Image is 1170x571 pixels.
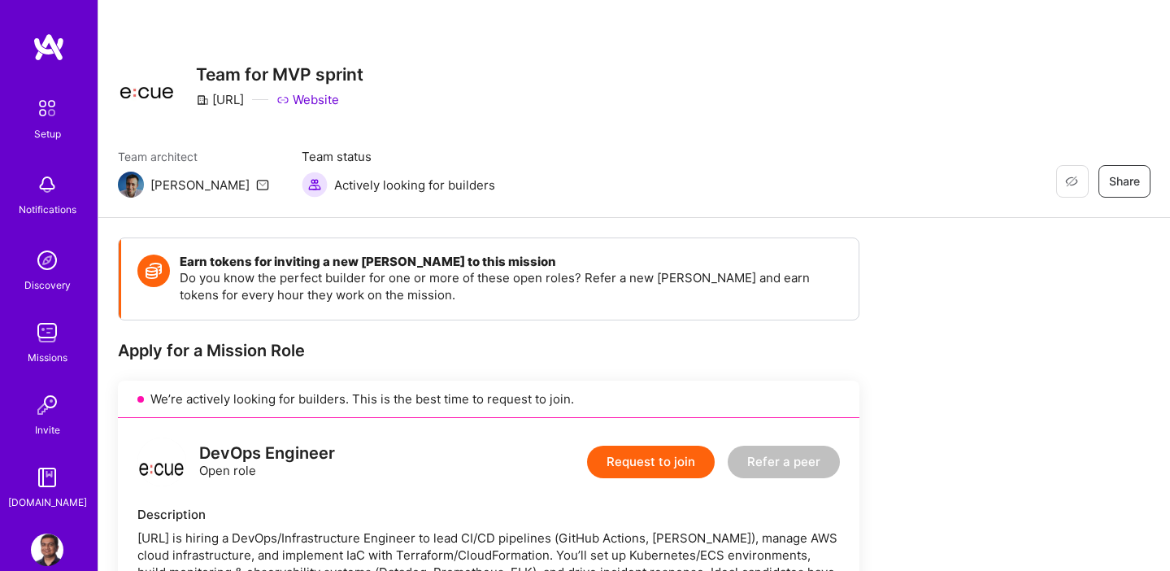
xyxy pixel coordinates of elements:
div: [DOMAIN_NAME] [8,494,87,511]
div: Setup [34,125,61,142]
i: icon EyeClosed [1065,175,1078,188]
img: teamwork [31,316,63,349]
div: We’re actively looking for builders. This is the best time to request to join. [118,381,859,418]
span: Team architect [118,148,269,165]
img: discovery [31,244,63,277]
span: Actively looking for builders [334,177,495,194]
span: Share [1109,173,1140,190]
div: Apply for a Mission Role [118,340,859,361]
img: setup [30,91,64,125]
button: Share [1098,165,1150,198]
i: icon CompanyGray [196,94,209,107]
button: Request to join [587,446,715,478]
div: Open role [199,445,335,479]
h3: Team for MVP sprint [196,64,363,85]
img: bell [31,168,63,201]
div: DevOps Engineer [199,445,335,462]
img: Token icon [137,255,170,287]
div: Invite [35,421,60,438]
h4: Earn tokens for inviting a new [PERSON_NAME] to this mission [180,255,842,269]
div: Notifications [19,201,76,218]
div: Description [137,506,840,523]
div: [PERSON_NAME] [150,177,250,194]
a: User Avatar [27,534,67,566]
a: Website [276,91,339,108]
i: icon Mail [256,178,269,191]
img: Actively looking for builders [302,172,328,198]
img: Company Logo [118,64,176,108]
img: guide book [31,461,63,494]
img: logo [137,438,186,486]
img: logo [33,33,65,62]
div: [URL] [196,91,244,108]
img: Team Architect [118,172,144,198]
img: User Avatar [31,534,63,566]
span: Team status [302,148,495,165]
button: Refer a peer [728,446,840,478]
p: Do you know the perfect builder for one or more of these open roles? Refer a new [PERSON_NAME] an... [180,269,842,303]
div: Missions [28,349,67,366]
img: Invite [31,389,63,421]
div: Discovery [24,277,71,294]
